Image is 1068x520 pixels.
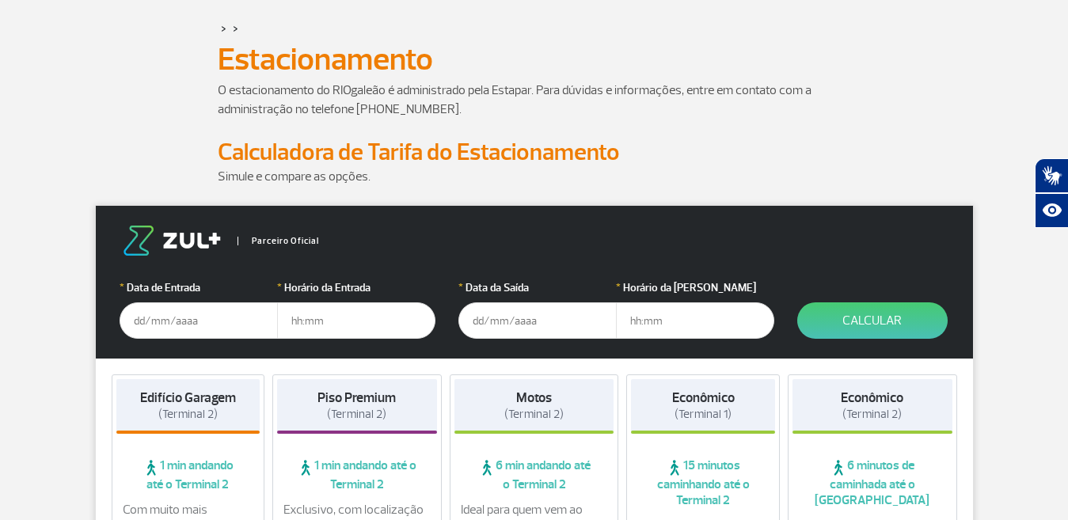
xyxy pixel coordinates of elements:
span: 6 minutos de caminhada até o [GEOGRAPHIC_DATA] [792,457,952,508]
p: O estacionamento do RIOgaleão é administrado pela Estapar. Para dúvidas e informações, entre em c... [218,81,851,119]
div: Plugin de acessibilidade da Hand Talk. [1035,158,1068,228]
button: Calcular [797,302,948,339]
h2: Calculadora de Tarifa do Estacionamento [218,138,851,167]
span: 1 min andando até o Terminal 2 [277,457,437,492]
strong: Econômico [672,389,735,406]
span: 15 minutos caminhando até o Terminal 2 [631,457,775,508]
strong: Piso Premium [317,389,396,406]
label: Data da Saída [458,279,617,296]
strong: Econômico [841,389,903,406]
input: hh:mm [616,302,774,339]
h1: Estacionamento [218,46,851,73]
span: (Terminal 2) [842,407,902,422]
button: Abrir tradutor de língua de sinais. [1035,158,1068,193]
span: 1 min andando até o Terminal 2 [116,457,260,492]
label: Horário da Entrada [277,279,435,296]
strong: Motos [516,389,552,406]
a: > [221,19,226,37]
button: Abrir recursos assistivos. [1035,193,1068,228]
img: logo-zul.png [120,226,224,256]
strong: Edifício Garagem [140,389,236,406]
p: Simule e compare as opções. [218,167,851,186]
input: dd/mm/aaaa [120,302,278,339]
label: Horário da [PERSON_NAME] [616,279,774,296]
input: dd/mm/aaaa [458,302,617,339]
span: 6 min andando até o Terminal 2 [454,457,614,492]
span: (Terminal 1) [675,407,732,422]
span: (Terminal 2) [158,407,218,422]
a: > [233,19,238,37]
span: (Terminal 2) [504,407,564,422]
span: (Terminal 2) [327,407,386,422]
input: hh:mm [277,302,435,339]
span: Parceiro Oficial [238,237,319,245]
label: Data de Entrada [120,279,278,296]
